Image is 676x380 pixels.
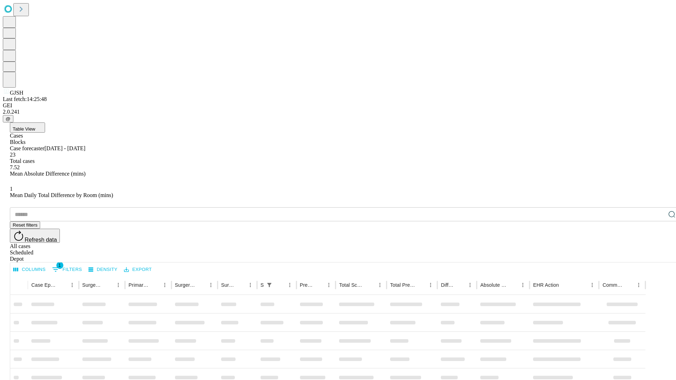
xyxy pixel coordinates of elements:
span: Mean Absolute Difference (mins) [10,171,86,177]
div: Comments [602,282,623,288]
span: Mean Daily Total Difference by Room (mins) [10,192,113,198]
button: Density [87,264,119,275]
button: Sort [455,280,465,290]
div: Scheduled In Room Duration [261,282,264,288]
span: @ [6,116,11,121]
span: Table View [13,126,35,132]
button: Sort [559,280,569,290]
div: Surgeon Name [82,282,103,288]
div: Primary Service [129,282,149,288]
button: Menu [113,280,123,290]
button: Export [122,264,154,275]
div: 2.0.241 [3,109,673,115]
button: Menu [426,280,436,290]
button: Show filters [264,280,274,290]
span: 7.52 [10,164,20,170]
div: Absolute Difference [480,282,507,288]
button: Menu [465,280,475,290]
button: Sort [508,280,518,290]
button: Menu [206,280,216,290]
button: Menu [634,280,644,290]
div: Total Scheduled Duration [339,282,364,288]
div: 1 active filter [264,280,274,290]
button: Sort [624,280,634,290]
div: Surgery Name [175,282,195,288]
button: Menu [245,280,255,290]
div: EHR Action [533,282,559,288]
button: Menu [324,280,334,290]
button: Sort [104,280,113,290]
button: Sort [196,280,206,290]
span: Refresh data [25,237,57,243]
button: Refresh data [10,229,60,243]
button: Sort [57,280,67,290]
button: Sort [416,280,426,290]
button: Sort [236,280,245,290]
button: Menu [587,280,597,290]
button: Select columns [12,264,48,275]
span: Total cases [10,158,35,164]
span: Last fetch: 14:25:48 [3,96,47,102]
button: @ [3,115,13,122]
span: [DATE] - [DATE] [44,145,85,151]
div: Case Epic Id [31,282,57,288]
button: Show filters [50,264,84,275]
div: Surgery Date [221,282,235,288]
button: Sort [275,280,285,290]
div: Total Predicted Duration [390,282,415,288]
span: GJSH [10,90,23,96]
button: Menu [285,280,295,290]
button: Table View [10,122,45,133]
span: 23 [10,152,15,158]
button: Menu [375,280,385,290]
button: Sort [314,280,324,290]
div: GEI [3,102,673,109]
div: Difference [441,282,455,288]
button: Menu [518,280,528,290]
button: Menu [67,280,77,290]
span: 1 [56,262,63,269]
span: 1 [10,186,13,192]
span: Case forecaster [10,145,44,151]
button: Sort [150,280,160,290]
button: Menu [160,280,170,290]
button: Sort [365,280,375,290]
div: Predicted In Room Duration [300,282,314,288]
button: Reset filters [10,221,40,229]
span: Reset filters [13,222,37,228]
